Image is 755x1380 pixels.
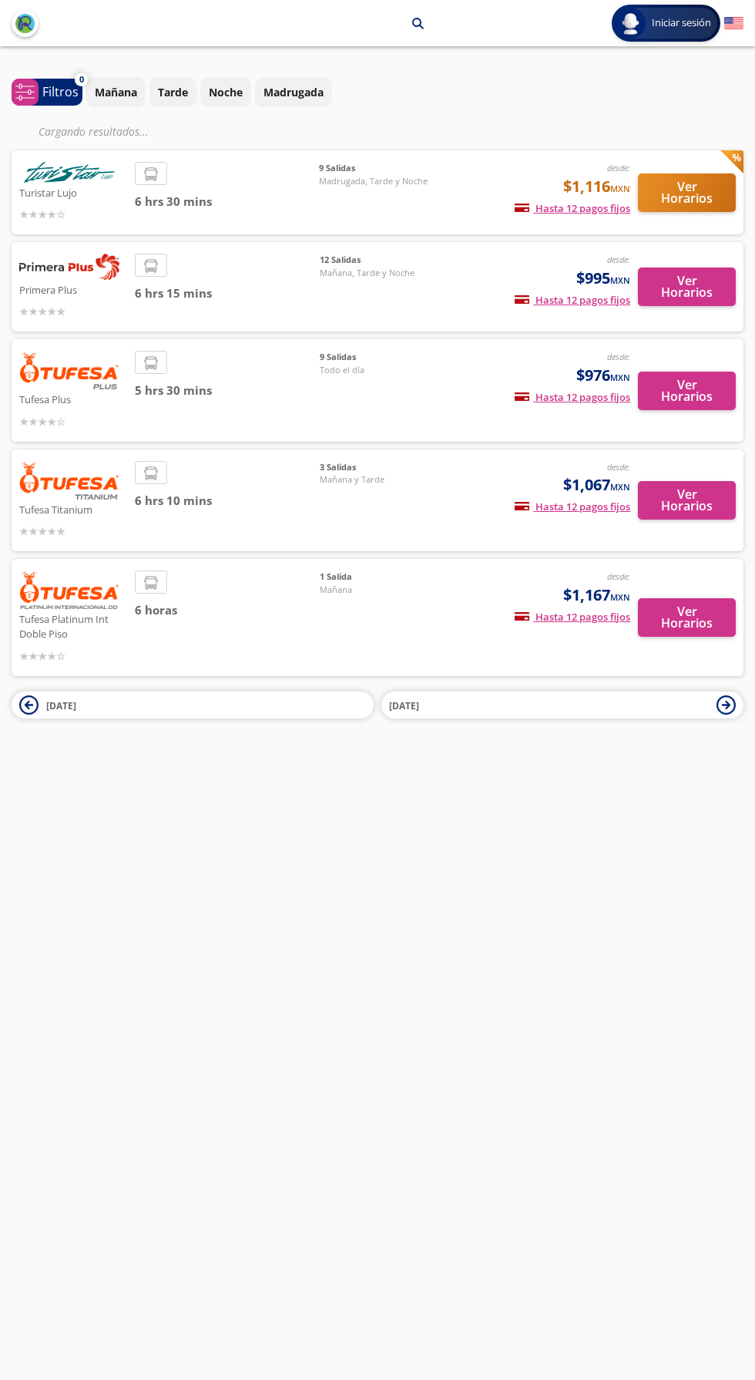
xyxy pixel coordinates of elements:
span: 3 Salidas [320,461,428,474]
small: MXN [610,372,630,383]
p: Tufesa Titanium [19,500,127,518]
img: Turistar Lujo [19,162,119,183]
span: 6 hrs 30 mins [135,193,319,210]
small: MXN [610,481,630,493]
span: Hasta 12 pagos fijos [515,390,630,404]
span: Hasta 12 pagos fijos [515,610,630,624]
span: 5 hrs 30 mins [135,382,320,399]
button: Ver Horarios [638,173,736,212]
p: [GEOGRAPHIC_DATA] [291,15,401,32]
span: 6 hrs 15 mins [135,284,320,302]
p: Primera Plus [19,280,127,298]
p: Tufesa Platinum Int Doble Piso [19,609,127,642]
img: Tufesa Platinum Int Doble Piso [19,571,119,608]
span: 6 hrs 10 mins [135,492,320,510]
p: Tarde [158,84,188,100]
em: Cargando resultados ... [39,124,149,139]
img: Tufesa Titanium [19,461,119,500]
span: [DATE] [46,699,76,712]
span: Mañana [320,584,428,597]
span: Mañana y Tarde [320,473,428,486]
p: Mañana [95,84,137,100]
img: Primera Plus [19,254,119,280]
em: desde: [607,162,630,173]
button: Mañana [86,77,146,107]
p: Filtros [42,82,79,101]
span: 9 Salidas [319,162,428,175]
button: back [12,10,39,37]
span: Todo el día [320,364,428,377]
p: Madrugada [263,84,324,100]
span: Hasta 12 pagos fijos [515,201,630,215]
span: [DATE] [389,699,419,712]
span: Iniciar sesión [646,15,717,31]
button: [DATE] [381,692,743,719]
button: Ver Horarios [638,372,736,410]
button: [DATE] [12,692,374,719]
span: 12 Salidas [320,254,428,267]
p: Turistar Lujo [19,183,127,201]
span: 6 horas [135,601,320,619]
button: Ver Horarios [638,598,736,637]
button: Ver Horarios [638,481,736,520]
span: Madrugada, Tarde y Noche [319,175,428,188]
span: Hasta 12 pagos fijos [515,293,630,307]
span: Hasta 12 pagos fijos [515,500,630,513]
button: Madrugada [255,77,332,107]
p: Mazatlán [223,15,272,32]
button: 0Filtros [12,79,82,106]
p: Noche [209,84,243,100]
span: $1,167 [563,584,630,607]
span: Mañana, Tarde y Noche [320,267,428,280]
span: $1,067 [563,473,630,496]
button: Ver Horarios [638,268,736,306]
em: desde: [607,351,630,362]
small: MXN [610,591,630,603]
em: desde: [607,461,630,473]
span: $995 [576,267,630,290]
em: desde: [607,254,630,265]
span: $976 [576,364,630,387]
small: MXN [610,183,630,194]
span: 1 Salida [320,571,428,584]
img: Tufesa Plus [19,351,119,389]
span: 9 Salidas [320,351,428,364]
em: desde: [607,571,630,582]
button: Noche [200,77,251,107]
span: 0 [79,73,84,86]
button: Tarde [149,77,196,107]
span: $1,116 [563,175,630,198]
p: Tufesa Plus [19,389,127,408]
small: MXN [610,274,630,286]
button: English [724,14,743,33]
